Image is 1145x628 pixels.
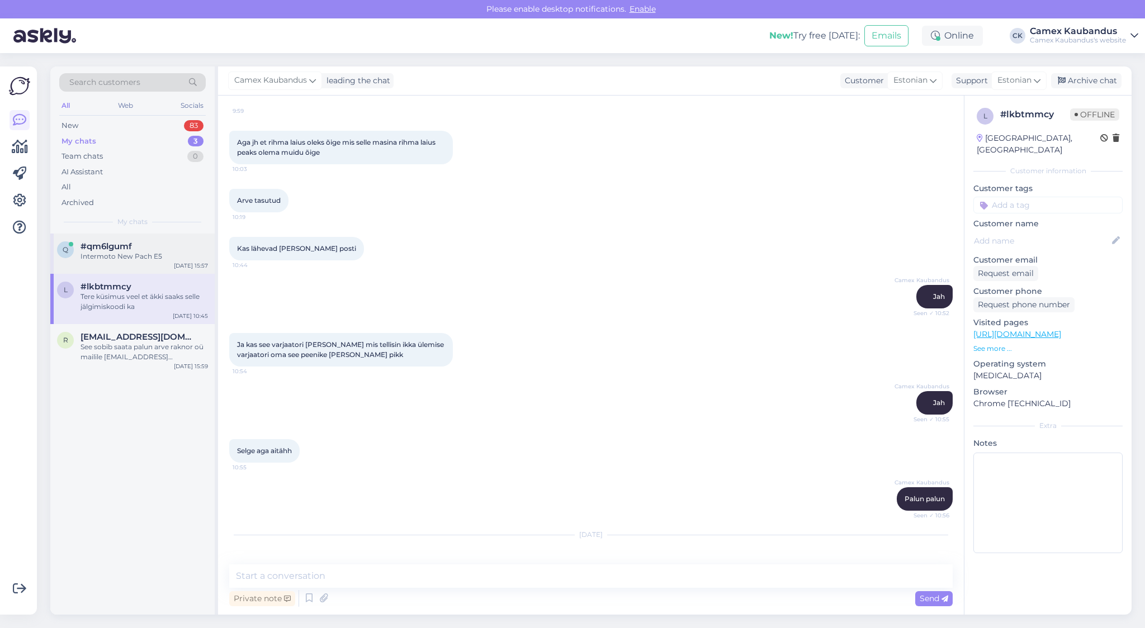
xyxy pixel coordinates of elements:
[893,74,928,87] span: Estonian
[907,511,949,520] span: Seen ✓ 10:56
[895,478,949,487] span: Camex Kaubandus
[973,329,1061,339] a: [URL][DOMAIN_NAME]
[229,530,953,540] div: [DATE]
[977,132,1100,156] div: [GEOGRAPHIC_DATA], [GEOGRAPHIC_DATA]
[237,138,437,156] span: Aga jh et rihma laius oleks õige mis selle masina rihma laius peaks olema muidu õige
[61,197,94,208] div: Archived
[1070,108,1119,121] span: Offline
[63,245,68,254] span: q
[174,362,208,370] div: [DATE] 15:59
[9,75,30,97] img: Askly Logo
[237,196,281,204] span: Arve tasutud
[769,29,860,42] div: Try free [DATE]:
[973,421,1123,431] div: Extra
[973,386,1123,398] p: Browser
[81,241,132,251] span: #qm6lgumf
[61,166,103,178] div: AI Assistant
[233,367,275,375] span: 10:54
[973,317,1123,329] p: Visited pages
[61,120,78,131] div: New
[920,593,948,603] span: Send
[973,344,1123,354] p: See more ...
[229,591,295,606] div: Private note
[81,332,197,342] span: raknor@mail.ee
[233,107,275,115] span: 9:59
[63,336,68,344] span: r
[81,251,208,261] div: Intermoto New Pach E5
[973,398,1123,410] p: Chrome [TECHNICAL_ID]
[61,182,71,193] div: All
[974,235,1110,247] input: Add name
[237,446,292,455] span: Selge aga aitähh
[233,463,275,472] span: 10:55
[234,74,307,87] span: Camex Kaubandus
[769,30,793,41] b: New!
[233,213,275,221] span: 10:19
[69,77,140,88] span: Search customers
[237,244,356,253] span: Kas lähevad [PERSON_NAME] posti
[81,292,208,312] div: Tere küsimus veel et äkki saaks selle jälgimiskoodi ka
[1030,27,1126,36] div: Camex Kaubandus
[1051,73,1122,88] div: Archive chat
[117,217,148,227] span: My chats
[64,286,68,294] span: l
[322,75,390,87] div: leading the chat
[973,254,1123,266] p: Customer email
[1030,36,1126,45] div: Camex Kaubandus's website
[907,415,949,424] span: Seen ✓ 10:55
[922,26,983,46] div: Online
[864,25,909,46] button: Emails
[59,98,72,113] div: All
[973,197,1123,213] input: Add a tag
[895,382,949,391] span: Camex Kaubandus
[174,261,208,270] div: [DATE] 15:57
[233,261,275,269] span: 10:44
[173,312,208,320] div: [DATE] 10:45
[187,151,204,162] div: 0
[188,136,204,147] div: 3
[997,74,1032,87] span: Estonian
[116,98,135,113] div: Web
[840,75,884,87] div: Customer
[952,75,988,87] div: Support
[81,282,131,292] span: #lkbtmmcy
[61,136,96,147] div: My chats
[81,342,208,362] div: See sobib saata palun arve raknor oü mailile [EMAIL_ADDRESS][DOMAIN_NAME] makse tähtajaks võib pa...
[933,398,945,407] span: Jah
[973,166,1123,176] div: Customer information
[983,112,987,120] span: l
[184,120,204,131] div: 83
[178,98,206,113] div: Socials
[907,309,949,317] span: Seen ✓ 10:52
[973,183,1123,194] p: Customer tags
[1010,28,1025,44] div: CK
[233,165,275,173] span: 10:03
[61,151,103,162] div: Team chats
[973,358,1123,370] p: Operating system
[1000,108,1070,121] div: # lkbtmmcy
[973,286,1123,297] p: Customer phone
[973,437,1123,449] p: Notes
[895,276,949,284] span: Camex Kaubandus
[973,370,1123,382] p: [MEDICAL_DATA]
[973,297,1075,312] div: Request phone number
[626,4,659,14] span: Enable
[1030,27,1138,45] a: Camex KaubandusCamex Kaubandus's website
[933,292,945,301] span: Jah
[237,340,446,359] span: Ja kas see varjaatori [PERSON_NAME] mis tellisin ikka ülemise varjaatori oma see peenike [PERSON_...
[905,494,945,503] span: Palun palun
[973,266,1038,281] div: Request email
[973,218,1123,230] p: Customer name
